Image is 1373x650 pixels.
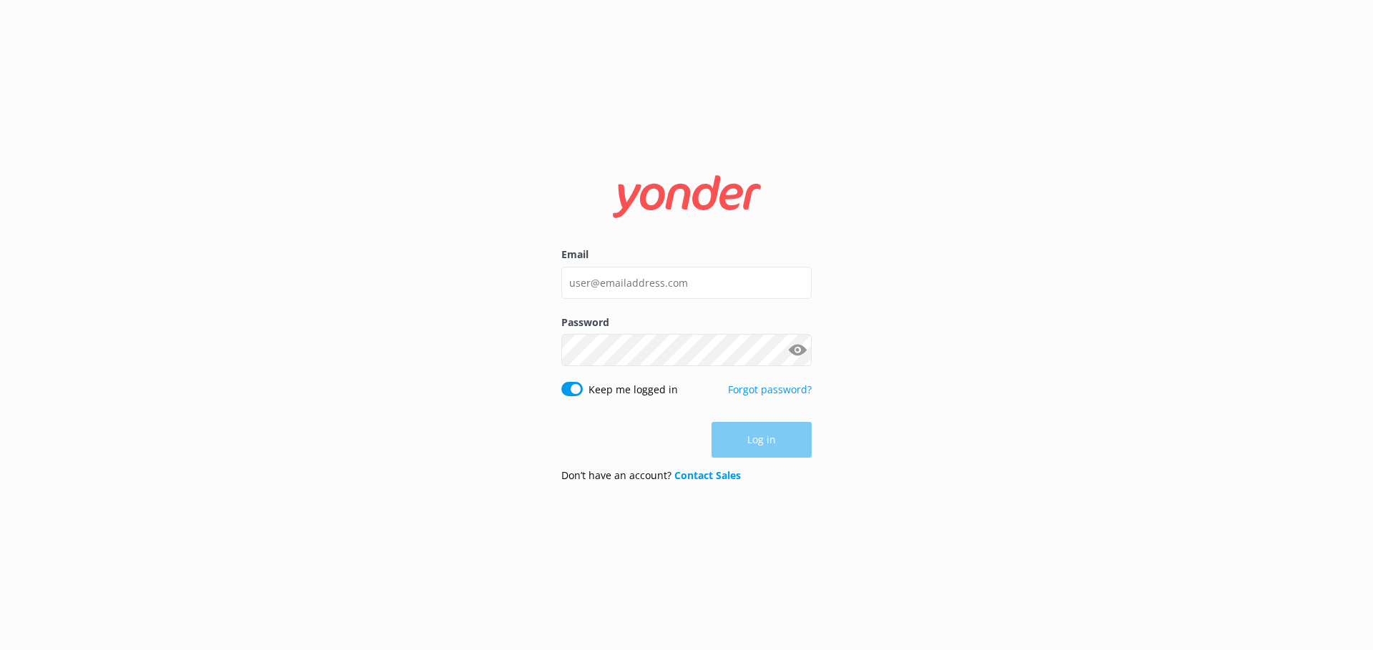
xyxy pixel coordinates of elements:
[561,247,812,262] label: Email
[783,336,812,365] button: Show password
[561,468,741,483] p: Don’t have an account?
[728,383,812,396] a: Forgot password?
[561,267,812,299] input: user@emailaddress.com
[561,315,812,330] label: Password
[674,468,741,482] a: Contact Sales
[589,382,678,398] label: Keep me logged in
